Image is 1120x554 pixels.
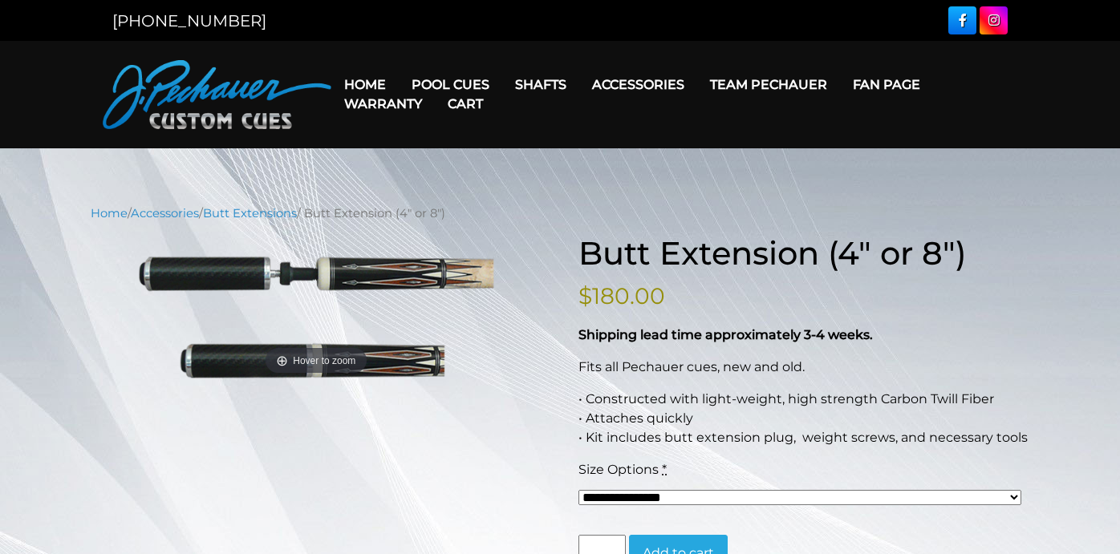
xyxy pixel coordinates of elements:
[331,64,399,105] a: Home
[578,282,592,309] span: $
[91,204,1029,222] nav: Breadcrumb
[578,234,1029,273] h1: Butt Extension (4″ or 8″)
[578,390,1029,447] p: • Constructed with light-weight, high strength Carbon Twill Fiber • Attaches quickly • Kit includ...
[579,64,697,105] a: Accessories
[91,254,542,379] a: Hover to zoom
[203,206,297,220] a: Butt Extensions
[103,60,331,129] img: Pechauer Custom Cues
[578,282,665,309] bdi: 180.00
[578,327,873,342] strong: Shipping lead time approximately 3-4 weeks.
[399,64,502,105] a: Pool Cues
[91,254,542,379] img: 822-Butt-Extension4.png
[435,83,496,124] a: Cart
[112,11,266,30] a: [PHONE_NUMBER]
[502,64,579,105] a: Shafts
[331,83,435,124] a: Warranty
[131,206,199,220] a: Accessories
[578,462,659,477] span: Size Options
[697,64,840,105] a: Team Pechauer
[662,462,667,477] abbr: required
[840,64,933,105] a: Fan Page
[578,358,1029,377] p: Fits all Pechauer cues, new and old.
[91,206,128,220] a: Home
